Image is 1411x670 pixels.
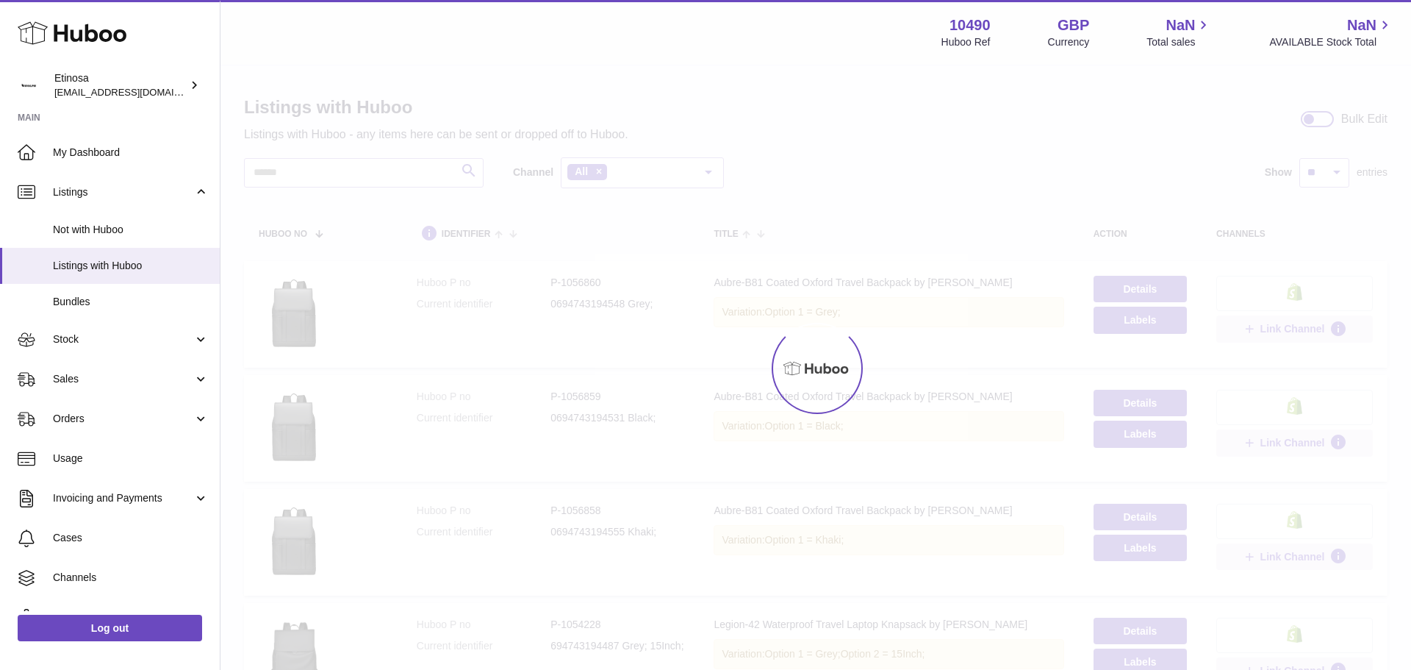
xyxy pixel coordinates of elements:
span: Total sales [1146,35,1212,49]
span: AVAILABLE Stock Total [1269,35,1393,49]
span: Sales [53,372,193,386]
span: NaN [1166,15,1195,35]
a: NaN Total sales [1146,15,1212,49]
span: NaN [1347,15,1376,35]
span: Listings with Huboo [53,259,209,273]
img: internalAdmin-10490@internal.huboo.com [18,74,40,96]
span: My Dashboard [53,146,209,160]
strong: 10490 [949,15,991,35]
strong: GBP [1058,15,1089,35]
div: Currency [1048,35,1090,49]
span: Listings [53,185,193,199]
span: Invoicing and Payments [53,491,193,505]
span: Usage [53,452,209,466]
span: Stock [53,332,193,346]
a: NaN AVAILABLE Stock Total [1269,15,1393,49]
div: Etinosa [54,71,187,99]
span: Cases [53,531,209,545]
span: Not with Huboo [53,223,209,237]
a: Log out [18,615,202,641]
span: Settings [53,610,209,624]
div: Huboo Ref [941,35,991,49]
span: Channels [53,571,209,585]
span: [EMAIL_ADDRESS][DOMAIN_NAME] [54,86,216,98]
span: Orders [53,412,193,426]
span: Bundles [53,295,209,309]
